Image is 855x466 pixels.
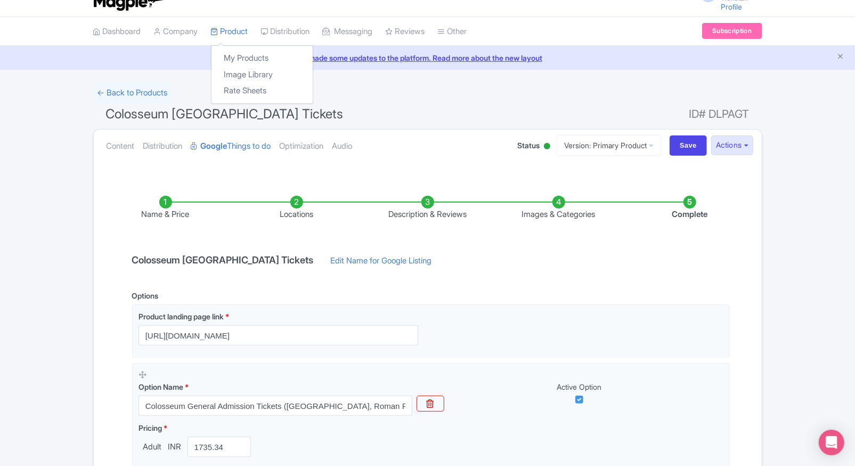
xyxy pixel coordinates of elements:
strong: Google [201,140,227,152]
button: Close announcement [836,51,844,63]
span: Option Name [139,382,183,391]
span: INR [166,441,183,453]
h4: Colosseum [GEOGRAPHIC_DATA] Tickets [126,255,320,266]
input: 0.00 [188,437,251,457]
a: GoogleThings to do [191,130,271,163]
a: Content [107,130,135,163]
span: Product landing page link [139,312,224,321]
a: Profile [721,2,743,11]
a: Other [438,17,467,46]
li: Name & Price [100,196,231,221]
a: Reviews [386,17,425,46]
li: Description & Reviews [362,196,493,221]
a: Distribution [143,130,183,163]
a: Product [211,17,248,46]
a: Company [154,17,198,46]
input: Option Name [139,396,412,416]
a: Messaging [323,17,373,46]
a: Edit Name for Google Listing [320,255,443,272]
a: Dashboard [93,17,141,46]
a: Distribution [261,17,310,46]
a: Image Library [211,67,313,83]
input: Save [670,135,707,156]
a: We made some updates to the platform. Read more about the new layout [6,52,849,63]
li: Locations [231,196,362,221]
span: Adult [139,441,166,453]
span: Status [517,140,540,151]
a: Subscription [702,23,762,39]
div: Active [542,139,552,155]
div: Open Intercom Messenger [819,430,844,455]
a: ← Back to Products [93,83,172,103]
span: ID# DLPAGT [689,103,750,125]
button: Actions [711,135,753,155]
a: My Products [211,50,313,67]
span: Active Option [557,382,602,391]
div: Options [132,290,159,301]
a: Audio [332,130,353,163]
li: Images & Categories [493,196,624,221]
span: Pricing [139,423,162,432]
span: Colosseum [GEOGRAPHIC_DATA] Tickets [106,106,344,122]
input: Product landing page link [139,325,418,346]
li: Complete [624,196,755,221]
a: Optimization [280,130,324,163]
a: Version: Primary Product [557,135,661,156]
a: Rate Sheets [211,83,313,99]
